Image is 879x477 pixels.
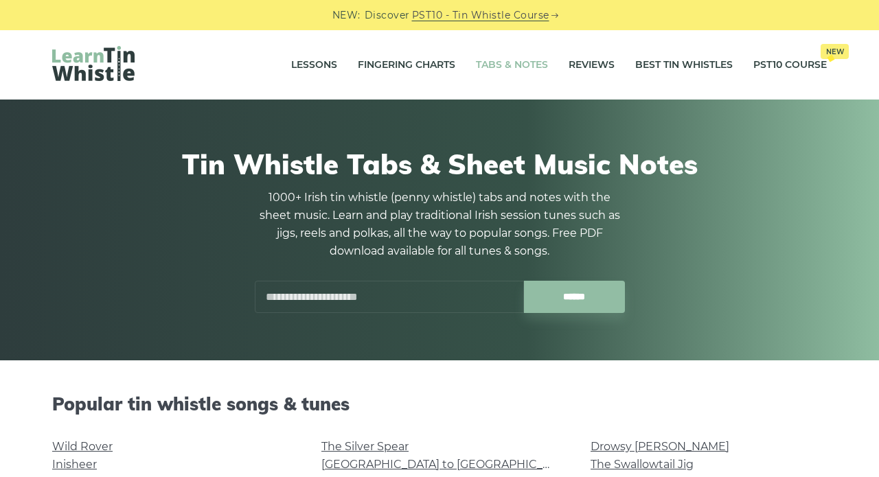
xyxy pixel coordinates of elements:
[52,458,97,471] a: Inisheer
[52,440,113,453] a: Wild Rover
[52,46,135,81] img: LearnTinWhistle.com
[476,48,548,82] a: Tabs & Notes
[291,48,337,82] a: Lessons
[358,48,455,82] a: Fingering Charts
[591,440,729,453] a: Drowsy [PERSON_NAME]
[569,48,615,82] a: Reviews
[254,189,625,260] p: 1000+ Irish tin whistle (penny whistle) tabs and notes with the sheet music. Learn and play tradi...
[52,393,827,415] h2: Popular tin whistle songs & tunes
[821,44,849,59] span: New
[591,458,694,471] a: The Swallowtail Jig
[753,48,827,82] a: PST10 CourseNew
[52,148,827,181] h1: Tin Whistle Tabs & Sheet Music Notes
[635,48,733,82] a: Best Tin Whistles
[321,440,409,453] a: The Silver Spear
[321,458,575,471] a: [GEOGRAPHIC_DATA] to [GEOGRAPHIC_DATA]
